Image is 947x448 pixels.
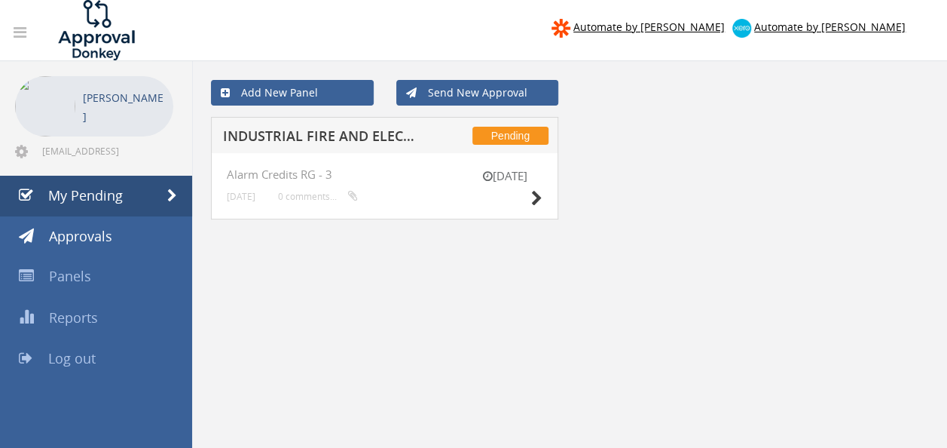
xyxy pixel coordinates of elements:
img: zapier-logomark.png [551,19,570,38]
a: Add New Panel [211,80,374,106]
span: My Pending [48,186,123,204]
a: Send New Approval [396,80,559,106]
h5: INDUSTRIAL FIRE AND ELECTRICAL 1087648-D01 $107.92 [223,129,417,148]
p: [PERSON_NAME] [83,88,166,126]
span: Reports [49,308,98,327]
span: Log out [48,349,96,367]
img: xero-logo.png [732,19,751,38]
small: [DATE] [467,168,542,184]
small: [DATE] [227,191,255,202]
h4: Alarm Credits RG - 3 [227,168,542,181]
span: Automate by [PERSON_NAME] [573,20,725,34]
span: Panels [49,267,91,285]
span: [EMAIL_ADDRESS][DOMAIN_NAME] [42,145,170,157]
small: 0 comments... [278,191,358,202]
span: Approvals [49,227,112,245]
span: Automate by [PERSON_NAME] [754,20,906,34]
span: Pending [472,127,548,145]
